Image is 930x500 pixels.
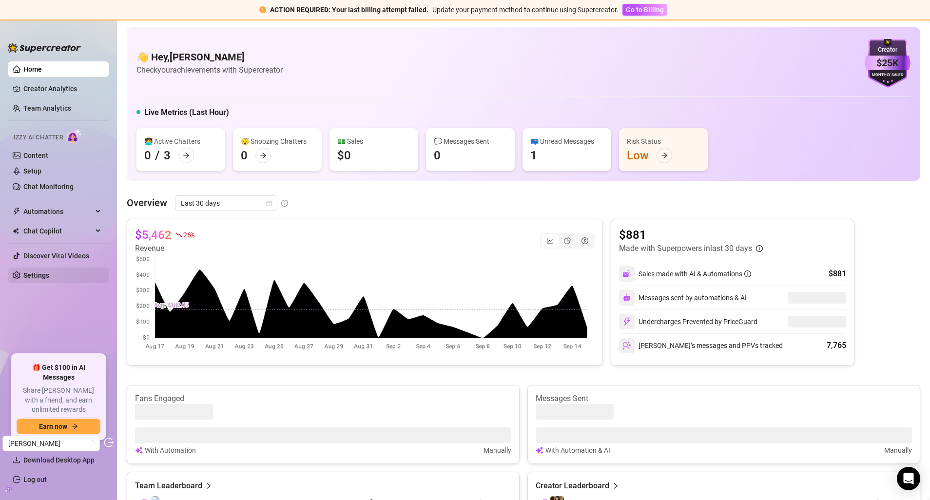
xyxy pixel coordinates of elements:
[661,152,668,159] span: arrow-right
[619,314,757,329] div: Undercharges Prevented by PriceGuard
[23,271,49,279] a: Settings
[164,148,171,163] div: 3
[127,195,167,210] article: Overview
[241,148,248,163] div: 0
[827,340,846,351] div: 7,765
[270,6,428,14] strong: ACTION REQUIRED: Your last billing attempt failed.
[530,148,537,163] div: 1
[136,64,283,76] article: Check your achievements with Supercreator
[17,419,100,434] button: Earn nowarrow-right
[104,438,114,447] span: logout
[545,445,610,456] article: With Automation & AI
[627,136,700,147] div: Risk Status
[23,204,93,219] span: Automations
[546,237,553,244] span: line-chart
[135,480,202,492] article: Team Leaderboard
[619,338,783,353] div: [PERSON_NAME]’s messages and PPVs tracked
[626,6,664,14] span: Go to Billing
[281,200,288,207] span: info-circle
[530,136,603,147] div: 📪 Unread Messages
[23,183,74,191] a: Chat Monitoring
[865,72,911,78] div: Monthly Sales
[136,50,283,64] h4: 👋 Hey, [PERSON_NAME]
[622,4,667,16] button: Go to Billing
[337,136,410,147] div: 💵 Sales
[622,6,667,14] a: Go to Billing
[622,317,631,326] img: svg%3e
[536,393,912,404] article: Messages Sent
[67,129,82,143] img: AI Chatter
[183,152,190,159] span: arrow-right
[145,445,196,456] article: With Automation
[23,152,48,159] a: Content
[135,227,172,243] article: $5,462
[434,136,507,147] div: 💬 Messages Sent
[144,107,229,118] h5: Live Metrics (Last Hour)
[71,423,78,430] span: arrow-right
[14,133,63,142] span: Izzy AI Chatter
[619,243,752,254] article: Made with Superpowers in last 30 days
[536,445,543,456] img: svg%3e
[175,231,182,238] span: fall
[135,243,194,254] article: Revenue
[639,269,751,279] div: Sales made with AI & Automations
[612,480,619,492] span: right
[135,445,143,456] img: svg%3e
[540,233,595,249] div: segmented control
[829,268,846,280] div: $881
[865,56,911,71] div: $25K
[13,456,20,464] span: download
[897,467,920,490] div: Open Intercom Messenger
[241,136,314,147] div: 😴 Snoozing Chatters
[8,436,94,451] span: Sarah Kirinsky
[8,43,81,53] img: logo-BBDzfeDw.svg
[756,245,763,252] span: info-circle
[144,148,151,163] div: 0
[484,445,511,456] article: Manually
[581,237,588,244] span: dollar-circle
[434,148,441,163] div: 0
[205,480,212,492] span: right
[88,440,96,448] span: loading
[17,386,100,415] span: Share [PERSON_NAME] with a friend, and earn unlimited rewards
[23,65,42,73] a: Home
[865,39,911,88] img: purple-badge-B9DA21FR.svg
[39,423,67,430] span: Earn now
[619,227,763,243] article: $881
[144,136,217,147] div: 👩‍💻 Active Chatters
[181,196,271,211] span: Last 30 days
[13,208,20,215] span: thunderbolt
[5,486,12,493] span: build
[23,223,93,239] span: Chat Copilot
[622,341,631,350] img: svg%3e
[23,456,95,464] span: Download Desktop App
[260,152,267,159] span: arrow-right
[564,237,571,244] span: pie-chart
[259,6,266,13] span: exclamation-circle
[884,445,912,456] article: Manually
[23,476,47,483] a: Log out
[619,290,747,306] div: Messages sent by automations & AI
[432,6,619,14] span: Update your payment method to continue using Supercreator.
[337,148,351,163] div: $0
[17,363,100,382] span: 🎁 Get $100 in AI Messages
[23,81,101,96] a: Creator Analytics
[536,480,609,492] article: Creator Leaderboard
[744,270,751,277] span: info-circle
[13,228,19,234] img: Chat Copilot
[266,200,272,206] span: calendar
[623,294,631,302] img: svg%3e
[23,252,89,260] a: Discover Viral Videos
[865,45,911,55] div: Creator
[622,269,631,278] img: svg%3e
[23,167,41,175] a: Setup
[23,104,71,112] a: Team Analytics
[135,393,511,404] article: Fans Engaged
[183,230,194,239] span: 26 %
